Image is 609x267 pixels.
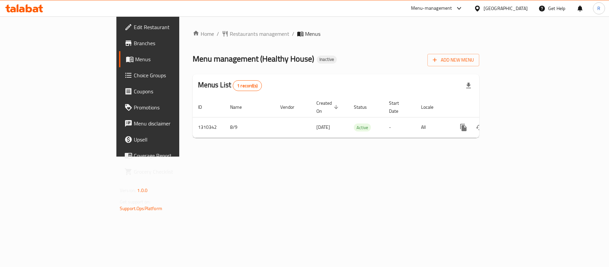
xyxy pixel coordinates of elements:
[193,30,479,38] nav: breadcrumb
[119,67,218,83] a: Choice Groups
[119,164,218,180] a: Grocery Checklist
[134,87,213,95] span: Coupons
[134,71,213,79] span: Choice Groups
[411,4,452,12] div: Menu-management
[230,103,250,111] span: Name
[472,119,488,136] button: Change Status
[354,103,376,111] span: Status
[119,115,218,131] a: Menu disclaimer
[134,103,213,111] span: Promotions
[421,103,442,111] span: Locale
[461,78,477,94] div: Export file
[193,51,314,66] span: Menu management ( Healthy House )
[316,123,330,131] span: [DATE]
[292,30,294,38] li: /
[455,119,472,136] button: more
[119,99,218,115] a: Promotions
[119,19,218,35] a: Edit Restaurant
[119,148,218,164] a: Coverage Report
[134,168,213,176] span: Grocery Checklist
[137,186,147,195] span: 1.0.0
[120,197,150,206] span: Get support on:
[120,204,162,213] a: Support.OpsPlatform
[354,123,371,131] div: Active
[120,186,136,195] span: Version:
[230,30,289,38] span: Restaurants management
[354,124,371,131] span: Active
[222,30,289,38] a: Restaurants management
[280,103,303,111] span: Vendor
[119,83,218,99] a: Coupons
[225,117,275,138] td: 8/9
[193,97,525,138] table: enhanced table
[416,117,450,138] td: All
[484,5,528,12] div: [GEOGRAPHIC_DATA]
[433,56,474,64] span: Add New Menu
[119,51,218,67] a: Menus
[450,97,525,117] th: Actions
[135,55,213,63] span: Menus
[233,83,262,89] span: 1 record(s)
[389,99,408,115] span: Start Date
[317,57,337,62] span: Inactive
[198,80,262,91] h2: Menus List
[134,152,213,160] span: Coverage Report
[134,39,213,47] span: Branches
[134,119,213,127] span: Menu disclaimer
[384,117,416,138] td: -
[119,35,218,51] a: Branches
[316,99,340,115] span: Created On
[198,103,211,111] span: ID
[134,23,213,31] span: Edit Restaurant
[597,5,600,12] span: R
[317,56,337,64] div: Inactive
[305,30,320,38] span: Menus
[427,54,479,66] button: Add New Menu
[233,80,262,91] div: Total records count
[119,131,218,148] a: Upsell
[134,136,213,144] span: Upsell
